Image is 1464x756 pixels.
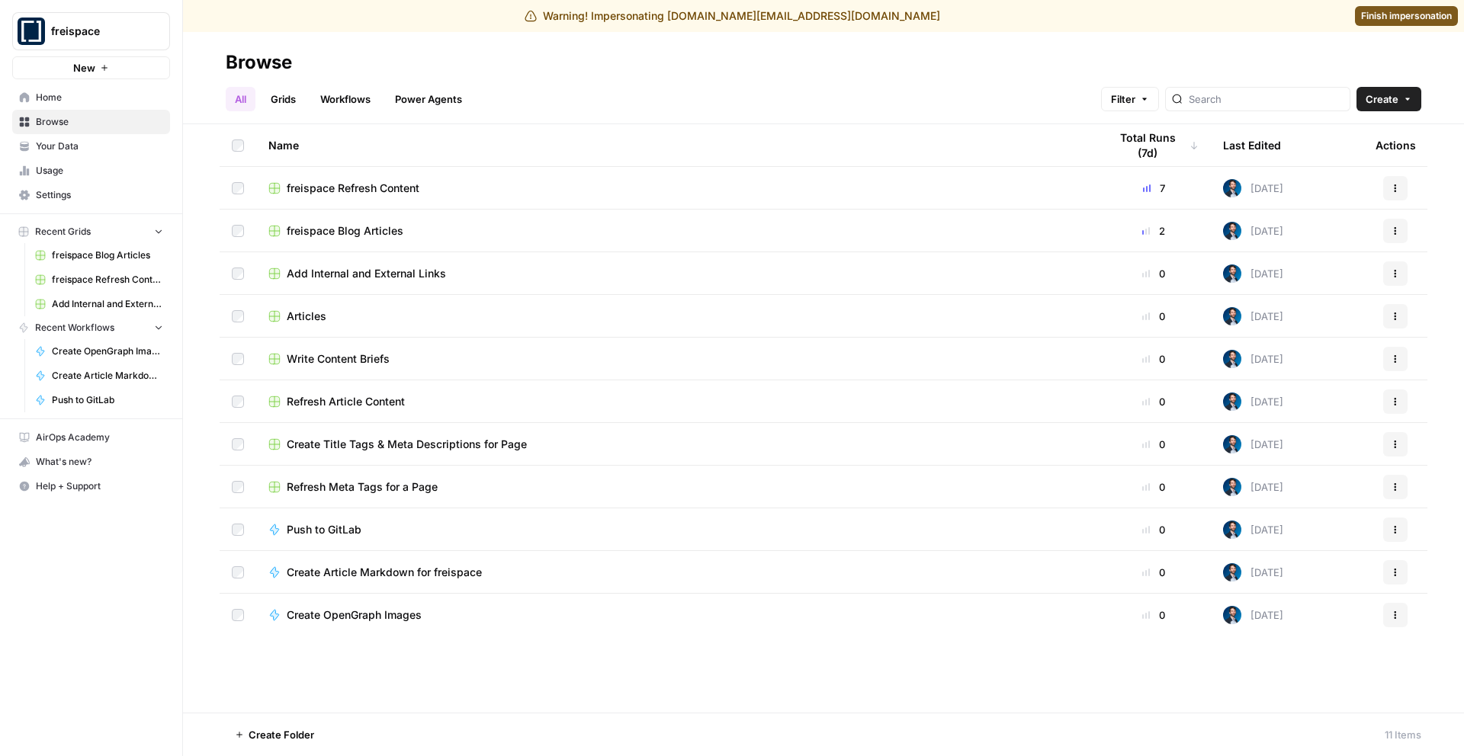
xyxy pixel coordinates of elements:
[36,479,163,493] span: Help + Support
[1223,563,1283,581] div: [DATE]
[1109,394,1199,409] div: 0
[36,188,163,202] span: Settings
[1223,350,1241,368] img: bm8bezsxagxzqix9ishihyqx3kr6
[1223,179,1283,197] div: [DATE]
[1223,124,1281,166] div: Last Edited
[1223,435,1283,453] div: [DATE]
[12,474,170,498] button: Help + Support
[1376,124,1416,166] div: Actions
[268,394,1084,409] a: Refresh Article Content
[12,159,170,183] a: Usage
[13,450,169,473] div: What's new?
[36,139,163,153] span: Your Data
[1223,179,1241,197] img: bm8bezsxagxzqix9ishihyqx3kr6
[1109,479,1199,495] div: 0
[28,339,170,364] a: Create OpenGraph Images
[268,607,1084,623] a: Create OpenGraph Images
[1223,222,1283,240] div: [DATE]
[268,351,1084,367] a: Write Content Briefs
[268,437,1084,452] a: Create Title Tags & Meta Descriptions for Page
[1109,124,1199,166] div: Total Runs (7d)
[28,388,170,412] a: Push to GitLab
[28,267,170,292] a: freispace Refresh Content
[1223,521,1241,539] img: bm8bezsxagxzqix9ishihyqx3kr6
[52,344,163,358] span: Create OpenGraph Images
[1109,351,1199,367] div: 0
[268,309,1084,324] a: Articles
[1355,6,1458,26] a: Finish impersonation
[268,565,1084,580] a: Create Article Markdown for freispace
[12,220,170,243] button: Recent Grids
[1111,91,1135,107] span: Filter
[1385,727,1421,742] div: 11 Items
[287,479,438,495] span: Refresh Meta Tags for a Page
[12,110,170,134] a: Browse
[12,316,170,339] button: Recent Workflows
[287,522,361,537] span: Push to GitLab
[28,292,170,316] a: Add Internal and External Links
[287,437,527,452] span: Create Title Tags & Meta Descriptions for Page
[226,722,323,747] button: Create Folder
[287,351,390,367] span: Write Content Briefs
[73,60,95,75] span: New
[52,273,163,287] span: freispace Refresh Content
[287,223,403,239] span: freispace Blog Articles
[226,50,292,75] div: Browse
[1223,264,1241,283] img: bm8bezsxagxzqix9ishihyqx3kr6
[1109,437,1199,452] div: 0
[35,321,114,335] span: Recent Workflows
[12,134,170,159] a: Your Data
[1109,522,1199,537] div: 0
[1223,563,1241,581] img: bm8bezsxagxzqix9ishihyqx3kr6
[1109,607,1199,623] div: 0
[1223,392,1283,411] div: [DATE]
[386,87,471,111] a: Power Agents
[1223,350,1283,368] div: [DATE]
[1189,91,1344,107] input: Search
[525,8,940,24] div: Warning! Impersonating [DOMAIN_NAME][EMAIL_ADDRESS][DOMAIN_NAME]
[1101,87,1159,111] button: Filter
[36,115,163,129] span: Browse
[1223,307,1283,325] div: [DATE]
[1223,222,1241,240] img: bm8bezsxagxzqix9ishihyqx3kr6
[311,87,380,111] a: Workflows
[1223,606,1283,624] div: [DATE]
[51,24,143,39] span: freispace
[12,425,170,450] a: AirOps Academy
[249,727,314,742] span: Create Folder
[268,223,1084,239] a: freispace Blog Articles
[1223,478,1241,496] img: bm8bezsxagxzqix9ishihyqx3kr6
[36,91,163,104] span: Home
[287,394,405,409] span: Refresh Article Content
[287,309,326,324] span: Articles
[226,87,255,111] a: All
[52,369,163,383] span: Create Article Markdown for freispace
[1223,435,1241,453] img: bm8bezsxagxzqix9ishihyqx3kr6
[52,393,163,407] span: Push to GitLab
[268,266,1084,281] a: Add Internal and External Links
[12,85,170,110] a: Home
[287,181,419,196] span: freispace Refresh Content
[268,181,1084,196] a: freispace Refresh Content
[287,266,446,281] span: Add Internal and External Links
[1223,392,1241,411] img: bm8bezsxagxzqix9ishihyqx3kr6
[52,248,163,262] span: freispace Blog Articles
[28,243,170,267] a: freispace Blog Articles
[1223,606,1241,624] img: bm8bezsxagxzqix9ishihyqx3kr6
[1109,223,1199,239] div: 2
[268,522,1084,537] a: Push to GitLab
[18,18,45,45] img: freispace Logo
[1223,478,1283,496] div: [DATE]
[1366,91,1398,107] span: Create
[1109,309,1199,324] div: 0
[12,183,170,207] a: Settings
[35,225,91,239] span: Recent Grids
[28,364,170,388] a: Create Article Markdown for freispace
[12,56,170,79] button: New
[268,479,1084,495] a: Refresh Meta Tags for a Page
[1361,9,1452,23] span: Finish impersonation
[268,124,1084,166] div: Name
[1109,181,1199,196] div: 7
[36,431,163,444] span: AirOps Academy
[1109,565,1199,580] div: 0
